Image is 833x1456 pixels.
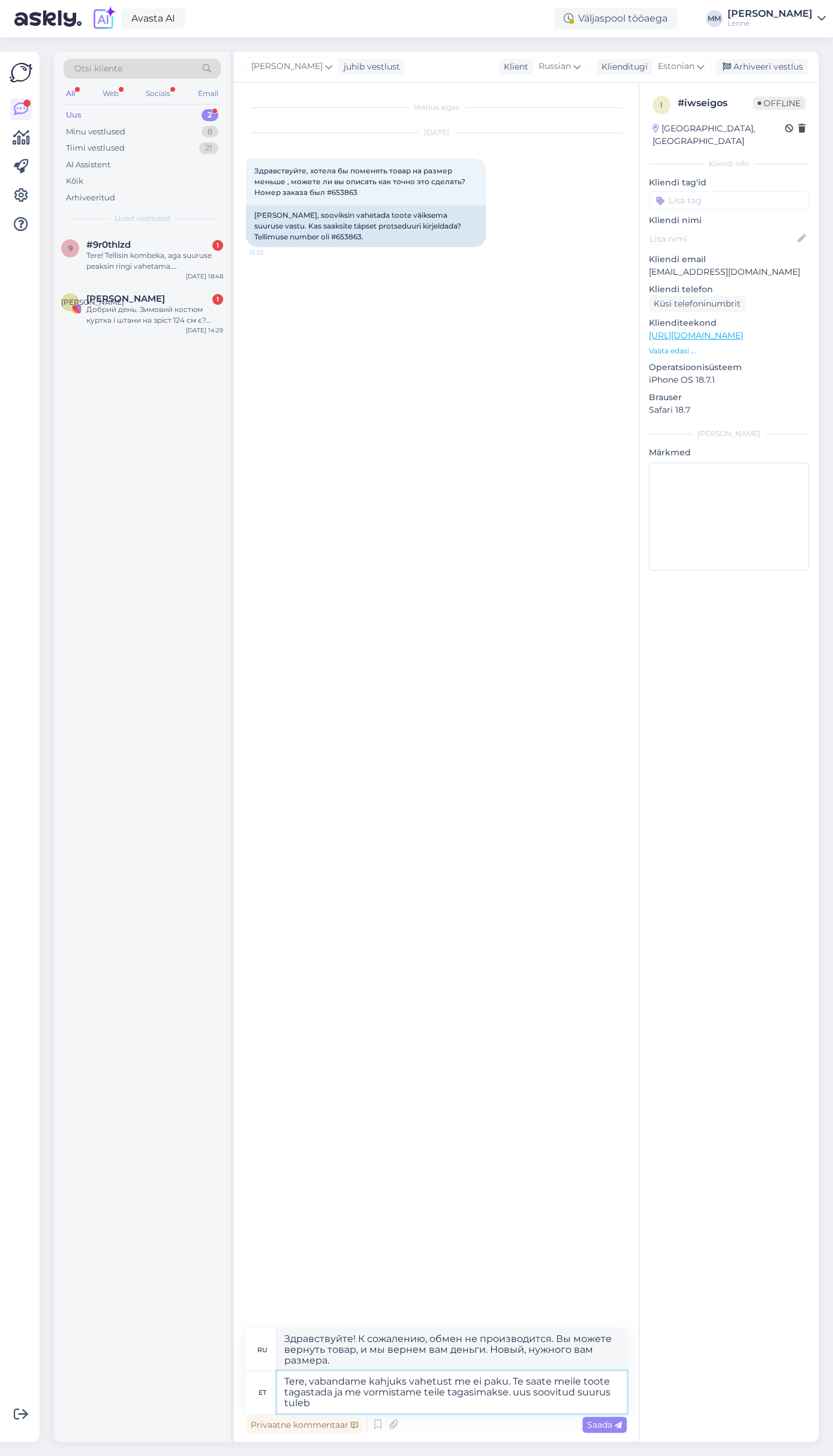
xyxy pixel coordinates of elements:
[86,239,131,250] span: #9r0thlzd
[257,1339,267,1359] div: ru
[660,100,663,109] span: i
[339,61,400,73] div: juhib vestlust
[678,96,753,110] div: # iwseigos
[277,1328,627,1370] textarea: Здравствуйте! К сожалению, обмен не производится. Вы можете вернуть товар, и мы вернем вам деньги...
[61,298,124,307] span: [PERSON_NAME]
[649,232,795,245] input: Lisa nimi
[649,191,809,209] input: Lisa tag
[706,10,723,27] div: MM
[649,361,809,374] p: Operatsioonisüsteem
[143,86,173,101] div: Socials
[196,86,221,101] div: Email
[74,62,122,75] span: Otsi kliente
[649,446,809,459] p: Märkmed
[727,9,813,19] div: [PERSON_NAME]
[115,213,170,224] span: Uued vestlused
[86,304,223,326] div: Добрий день. Зимовий костюм куртка і штани на зріст 124 см є? Який це розмір? Які є кольори?
[649,346,809,356] p: Vaata edasi ...
[202,109,218,121] div: 2
[658,60,694,73] span: Estonian
[554,8,677,29] div: Väljaspool tööaega
[68,244,73,253] span: 9
[649,296,745,312] div: Küsi telefoninumbrit
[587,1419,622,1430] span: Saada
[66,175,83,187] div: Kõik
[597,61,648,73] div: Klienditugi
[246,1416,363,1433] div: Privaatne kommentaar
[649,428,809,439] div: [PERSON_NAME]
[246,127,627,138] div: [DATE]
[649,404,809,416] p: Safari 18.7
[277,1371,627,1413] textarea: Tere, vabandame kahjuks vahetust me ei paku. Te saate meile toote tagastada ja me vormistame teil...
[186,326,223,335] div: [DATE] 14:29
[251,60,323,73] span: [PERSON_NAME]
[649,266,809,278] p: [EMAIL_ADDRESS][DOMAIN_NAME]
[64,86,77,101] div: All
[649,391,809,404] p: Brauser
[649,330,743,341] a: [URL][DOMAIN_NAME]
[652,122,785,148] div: [GEOGRAPHIC_DATA], [GEOGRAPHIC_DATA]
[66,159,110,171] div: AI Assistent
[212,240,223,251] div: 1
[212,294,223,305] div: 1
[727,9,826,28] a: [PERSON_NAME]Lenne
[649,214,809,227] p: Kliendi nimi
[753,97,805,110] span: Offline
[249,248,294,257] span: 12:22
[100,86,121,101] div: Web
[202,126,218,138] div: 8
[10,61,32,84] img: Askly Logo
[246,205,486,247] div: [PERSON_NAME], sooviksin vahetada toote väiksema suuruse vastu. Kas saaksite täpset protseduuri k...
[715,59,808,75] div: Arhiveeri vestlus
[649,253,809,266] p: Kliendi email
[121,8,185,29] a: Avasta AI
[66,109,82,121] div: Uus
[199,142,218,154] div: 21
[86,250,223,272] div: Tere! Tellisin kombeka, aga suuruse peaksin ringi vahetama. [PERSON_NAME], et tagasi saatmine on ...
[649,158,809,169] div: Kliendi info
[727,19,813,28] div: Lenne
[66,142,125,154] div: Tiimi vestlused
[254,166,467,197] span: Здравствуйте, хотела бы поменять товар на размер меньше , можете ли вы описать как точно это сдел...
[86,293,165,304] span: Ирина Драгомирецкая
[649,317,809,329] p: Klienditeekond
[539,60,571,73] span: Russian
[649,176,809,189] p: Kliendi tag'id
[649,374,809,386] p: iPhone OS 18.7.1
[66,126,125,138] div: Minu vestlused
[91,6,116,31] img: explore-ai
[499,61,528,73] div: Klient
[186,272,223,281] div: [DATE] 18:48
[66,192,115,204] div: Arhiveeritud
[258,1382,266,1402] div: et
[649,283,809,296] p: Kliendi telefon
[246,102,627,113] div: Vestlus algas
